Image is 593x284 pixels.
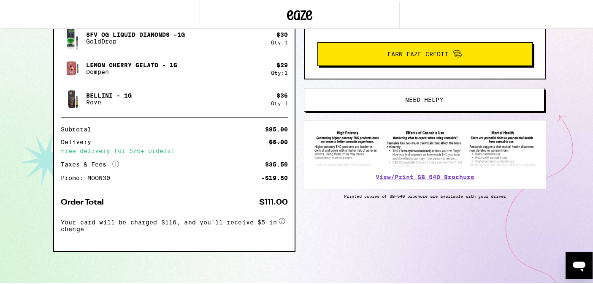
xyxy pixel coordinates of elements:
[405,95,443,101] span: Need help?
[61,85,84,109] img: Bellini - 1g
[86,60,177,67] p: Lemon Cherry Gelato - 1g
[276,90,288,97] div: $ 36
[304,86,544,110] button: Need help?
[61,214,277,231] span: Your card will be charged $116, and you’ll receive $5 in change
[271,68,288,74] div: Qty: 1
[276,30,288,36] div: $ 30
[86,90,132,97] p: Bellini - 1g
[61,173,116,179] div: Promo: MOON30
[317,41,533,64] button: Earn Eaze Credit
[61,137,97,143] div: Delivery
[61,125,97,131] div: Subtotal
[265,160,288,166] div: $35.50
[387,49,448,55] span: Earn Eaze Credit
[269,137,288,143] div: $5.00
[61,197,110,205] div: Order Total
[86,36,185,43] p: GoldDrop
[86,67,177,74] p: Dompen
[86,97,132,104] p: Rove
[61,146,288,152] div: Free delivery for $75+ orders!
[566,250,593,277] iframe: Button to launch messaging window
[61,24,84,49] img: SFV OG Liquid Diamonds -1g
[261,173,288,179] div: -$19.50
[313,127,537,167] img: SB 540 Brochure preview
[271,38,288,44] div: Qty: 1
[265,125,288,131] div: $95.00
[259,197,288,205] div: $111.00
[271,99,288,104] div: Qty: 1
[61,159,119,167] div: Taxes & Fees
[86,30,185,36] p: SFV OG Liquid Diamonds -1g
[276,60,288,67] div: $ 29
[304,192,546,197] p: Printed copies of SB-540 brochure are available with your driver
[61,55,84,79] img: Lemon Cherry Gelato - 1g
[376,172,474,179] a: View/Print SB 540 Brochure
